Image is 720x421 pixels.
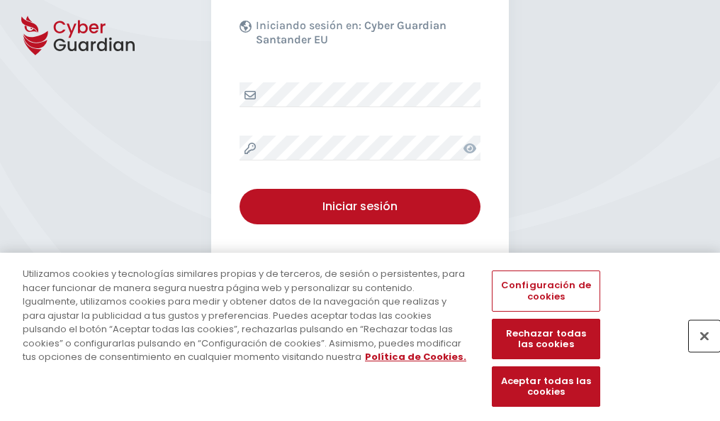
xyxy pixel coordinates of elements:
button: Cerrar [689,320,720,351]
div: Iniciar sesión [250,198,470,215]
div: Utilizamos cookies y tecnologías similares propias y de terceros, de sesión o persistentes, para ... [23,267,471,364]
button: Aceptar todas las cookies [492,366,600,407]
button: Iniciar sesión [240,189,480,224]
button: Configuración de cookies, Abre el cuadro de diálogo del centro de preferencias. [492,270,600,311]
button: Rechazar todas las cookies [492,319,600,359]
a: Más información sobre su privacidad, se abre en una nueva pestaña [365,350,466,363]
